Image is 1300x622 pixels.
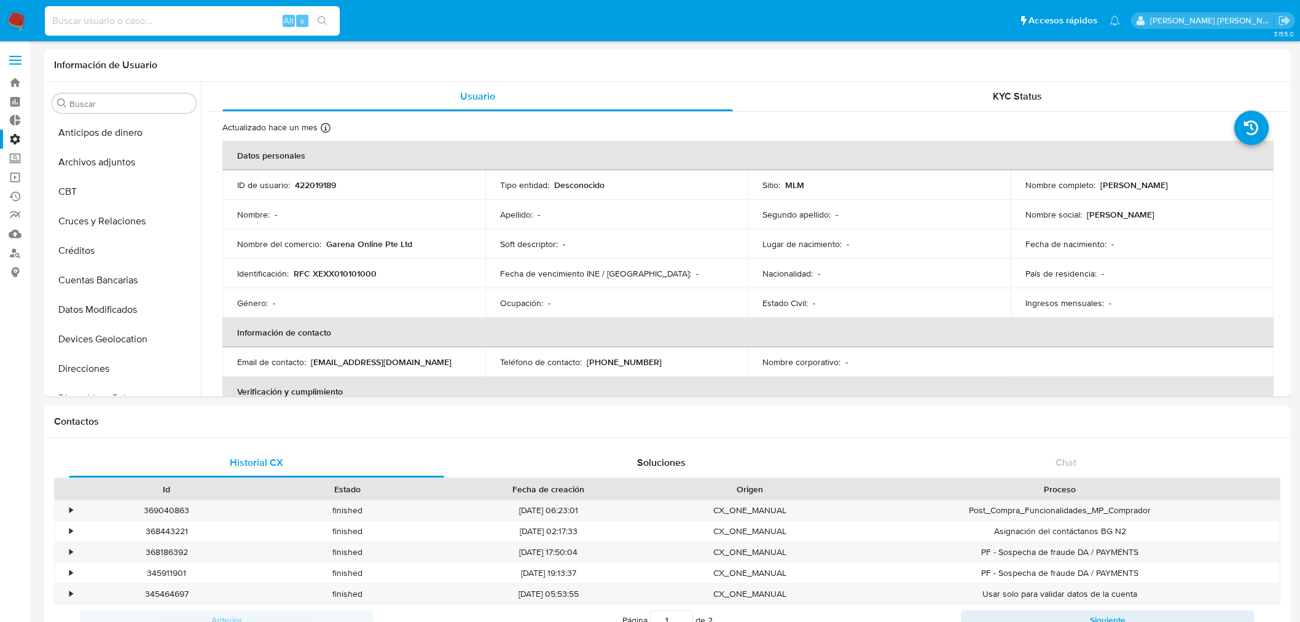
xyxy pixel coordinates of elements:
th: Verificación y cumplimiento [222,377,1274,406]
p: Fecha de vencimiento INE / [GEOGRAPHIC_DATA] : [500,268,691,279]
div: • [69,505,72,516]
p: Apellido : [500,209,533,220]
p: Lugar de nacimiento : [762,238,842,250]
div: 345911901 [76,563,257,583]
div: 368186392 [76,542,257,562]
h1: Información de Usuario [54,59,157,71]
p: Nombre completo : [1025,179,1095,191]
p: [PERSON_NAME] [1100,179,1168,191]
p: Género : [237,297,268,309]
p: - [1102,268,1104,279]
div: • [69,546,72,558]
p: - [847,238,849,250]
p: - [563,238,565,250]
div: [DATE] 06:23:01 [437,500,659,521]
p: Nombre corporativo : [762,356,840,368]
div: 345464697 [76,584,257,604]
div: CX_ONE_MANUAL [659,542,840,562]
h1: Contactos [54,415,1280,428]
p: mercedes.medrano@mercadolibre.com [1150,15,1274,26]
div: CX_ONE_MANUAL [659,584,840,604]
p: Ingresos mensuales : [1025,297,1104,309]
p: Email de contacto : [237,356,306,368]
p: - [548,297,550,309]
p: Identificación : [237,268,289,279]
p: - [836,209,838,220]
button: search-icon [310,12,335,30]
div: CX_ONE_MANUAL [659,563,840,583]
button: Anticipos de dinero [47,118,201,148]
p: Teléfono de contacto : [500,356,582,368]
div: Estado [265,483,429,495]
div: [DATE] 02:17:33 [437,521,659,541]
p: [EMAIL_ADDRESS][DOMAIN_NAME] [311,356,452,368]
span: Soluciones [637,455,686,470]
p: - [275,209,277,220]
div: PF - Sospecha de fraude DA / PAYMENTS [840,542,1280,562]
div: [DATE] 05:53:55 [437,584,659,604]
div: Post_Compra_Funcionalidades_MP_Comprador [840,500,1280,521]
p: Estado Civil : [762,297,808,309]
div: [DATE] 17:50:04 [437,542,659,562]
p: - [813,297,815,309]
span: Alt [284,15,294,26]
p: - [273,297,275,309]
p: - [538,209,540,220]
button: Cruces y Relaciones [47,207,201,236]
button: Datos Modificados [47,295,201,325]
p: - [696,268,699,279]
div: Id [85,483,248,495]
p: Sitio : [762,179,780,191]
input: Buscar [69,98,191,109]
button: Devices Geolocation [47,325,201,354]
div: Asignación del contáctanos BG N2 [840,521,1280,541]
div: Proceso [848,483,1271,495]
p: Nombre del comercio : [237,238,321,250]
div: finished [257,563,437,583]
button: Direcciones [47,354,201,384]
p: [PERSON_NAME] [1087,209,1154,220]
p: Soft descriptor : [500,238,558,250]
p: [PHONE_NUMBER] [587,356,662,368]
th: Información de contacto [222,318,1274,347]
a: Salir [1278,14,1291,27]
span: Accesos rápidos [1028,14,1097,27]
div: CX_ONE_MANUAL [659,500,840,521]
p: RFC XEXX010101000 [294,268,377,279]
span: Chat [1055,455,1076,470]
div: Origen [668,483,831,495]
th: Datos personales [222,141,1274,170]
p: MLM [785,179,804,191]
span: KYC Status [993,89,1042,103]
p: Segundo apellido : [762,209,831,220]
div: 369040863 [76,500,257,521]
div: • [69,588,72,600]
button: Dispositivos Point [47,384,201,413]
p: Nombre : [237,209,270,220]
div: finished [257,500,437,521]
button: CBT [47,177,201,207]
div: [DATE] 19:13:37 [437,563,659,583]
p: Fecha de nacimiento : [1025,238,1106,250]
p: Actualizado hace un mes [222,122,318,133]
span: Historial CX [230,455,283,470]
span: s [300,15,304,26]
div: CX_ONE_MANUAL [659,521,840,541]
p: 422019189 [295,179,336,191]
button: Cuentas Bancarias [47,266,201,295]
div: finished [257,521,437,541]
div: Usar solo para validar datos de la cuenta [840,584,1280,604]
p: Ocupación : [500,297,543,309]
p: Desconocido [554,179,605,191]
p: - [1111,238,1114,250]
p: - [845,356,848,368]
input: Buscar usuario o caso... [45,13,340,29]
div: finished [257,542,437,562]
p: Nacionalidad : [762,268,813,279]
p: País de residencia : [1025,268,1097,279]
div: PF - Sospecha de fraude DA / PAYMENTS [840,563,1280,583]
p: - [1109,297,1111,309]
span: Usuario [460,89,495,103]
button: Archivos adjuntos [47,148,201,177]
div: • [69,567,72,579]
